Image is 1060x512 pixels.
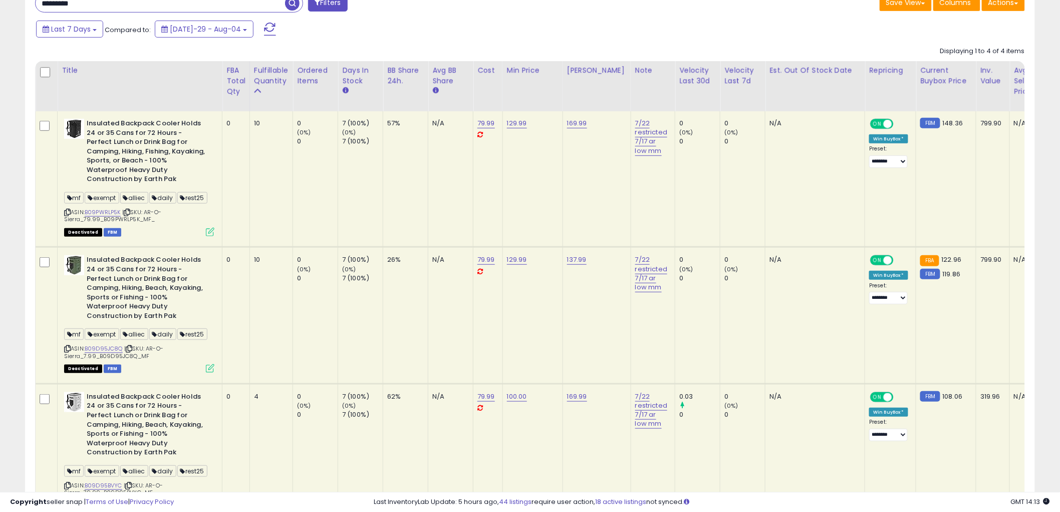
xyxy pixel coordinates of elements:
[507,65,559,76] div: Min Price
[85,345,123,353] a: B09D95JC8Q
[507,255,527,265] a: 129.99
[432,65,469,86] div: Avg BB Share
[64,192,84,204] span: mf
[769,119,857,128] p: N/A
[86,497,128,506] a: Terms of Use
[104,228,122,237] span: FBM
[769,65,861,76] div: Est. Out Of Stock Date
[1011,497,1050,506] span: 2025-08-12 14:13 GMT
[342,392,383,401] div: 7 (100%)
[432,119,465,128] div: N/A
[297,410,338,419] div: 0
[254,65,289,86] div: Fulfillable Quantity
[226,65,245,97] div: FBA Total Qty
[254,255,285,264] div: 10
[567,392,587,402] a: 169.99
[64,328,84,340] span: mf
[387,392,420,401] div: 62%
[724,265,738,273] small: (0%)
[64,119,214,235] div: ASIN:
[64,465,84,477] span: mf
[177,328,207,340] span: rest25
[724,274,765,283] div: 0
[679,392,720,401] div: 0.03
[120,465,148,477] span: alliec
[342,274,383,283] div: 7 (100%)
[869,419,908,441] div: Preset:
[85,192,119,204] span: exempt
[567,255,587,265] a: 137.99
[387,119,420,128] div: 57%
[869,282,908,305] div: Preset:
[724,255,765,264] div: 0
[635,65,671,76] div: Note
[104,365,122,373] span: FBM
[10,497,174,507] div: seller snap | |
[149,465,176,477] span: daily
[130,497,174,506] a: Privacy Policy
[64,255,214,372] div: ASIN:
[342,119,383,128] div: 7 (100%)
[869,134,908,143] div: Win BuyBox *
[869,145,908,168] div: Preset:
[85,328,119,340] span: exempt
[679,137,720,146] div: 0
[679,410,720,419] div: 0
[724,402,738,410] small: (0%)
[297,274,338,283] div: 0
[85,465,119,477] span: exempt
[635,118,668,156] a: 7/22 restricted 7/17 ar low mm
[155,21,253,38] button: [DATE]-29 - Aug-04
[297,128,311,136] small: (0%)
[254,119,285,128] div: 10
[297,255,338,264] div: 0
[477,392,495,402] a: 79.99
[432,392,465,401] div: N/A
[64,365,102,373] span: All listings that are unavailable for purchase on Amazon for any reason other than out-of-stock
[679,255,720,264] div: 0
[149,192,176,204] span: daily
[724,137,765,146] div: 0
[149,328,176,340] span: daily
[920,391,940,402] small: FBM
[567,118,587,128] a: 169.99
[432,255,465,264] div: N/A
[679,265,693,273] small: (0%)
[920,118,940,128] small: FBM
[62,65,218,76] div: Title
[87,119,208,187] b: Insulated Backpack Cooler Holds 24 or 35 Cans for 72 Hours - Perfect Lunch or Drink Bag for Campi...
[1014,119,1047,128] div: N/A
[254,392,285,401] div: 4
[920,255,939,266] small: FBA
[596,497,647,506] a: 18 active listings
[980,65,1005,86] div: Inv. value
[342,402,356,410] small: (0%)
[869,408,908,417] div: Win BuyBox *
[769,255,857,264] p: N/A
[980,255,1002,264] div: 799.90
[943,392,963,401] span: 108.06
[64,392,84,412] img: 413SS7dYvZS._SL40_.jpg
[892,120,908,128] span: OFF
[769,392,857,401] p: N/A
[10,497,47,506] strong: Copyright
[477,255,495,265] a: 79.99
[342,137,383,146] div: 7 (100%)
[64,255,84,275] img: 412D2780oMS._SL40_.jpg
[507,118,527,128] a: 129.99
[177,192,207,204] span: rest25
[1014,392,1047,401] div: N/A
[635,255,668,292] a: 7/22 restricted 7/17 ar low mm
[342,128,356,136] small: (0%)
[1014,65,1050,97] div: Avg Selling Price
[872,256,884,265] span: ON
[943,118,963,128] span: 148.36
[226,392,242,401] div: 0
[920,65,972,86] div: Current Buybox Price
[679,65,716,86] div: Velocity Last 30d
[387,255,420,264] div: 26%
[177,465,207,477] span: rest25
[892,393,908,401] span: OFF
[892,256,908,265] span: OFF
[51,24,91,34] span: Last 7 Days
